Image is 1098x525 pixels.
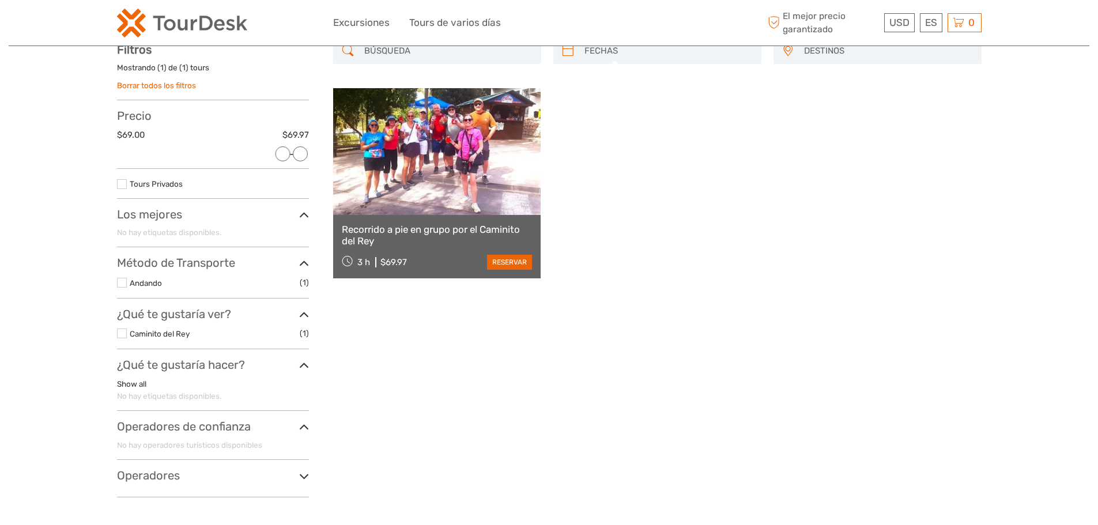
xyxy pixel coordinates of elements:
[117,391,221,401] span: No hay etiquetas disponibles.
[300,276,309,289] span: (1)
[117,358,309,372] h3: ¿Qué te gustaría hacer?
[133,18,146,32] button: Open LiveChat chat widget
[117,420,309,433] h3: Operadores de confianza
[380,257,407,267] div: $69.97
[160,62,164,73] label: 1
[920,13,942,32] div: ES
[967,17,976,28] span: 0
[357,257,370,267] span: 3 h
[117,228,221,237] span: No hay etiquetas disponibles.
[360,41,535,61] input: BÚSQUEDA
[117,379,146,388] a: Show all
[117,81,196,90] a: Borrar todos los filtros
[130,179,183,188] a: Tours Privados
[117,43,152,56] strong: Filtros
[799,41,976,61] button: DESTINOS
[282,129,309,141] label: $69.97
[117,440,262,450] span: No hay operadores turísticos disponibles
[182,62,186,73] label: 1
[333,14,390,31] a: Excursiones
[117,256,309,270] h3: Método de Transporte
[300,327,309,340] span: (1)
[117,129,145,141] label: $69.00
[117,109,309,123] h3: Precio
[765,10,881,35] span: El mejor precio garantizado
[487,255,532,270] a: reservar
[117,469,309,482] h3: Operadores
[342,224,533,247] a: Recorrido a pie en grupo por el Caminito del Rey
[117,207,309,221] h3: Los mejores
[16,20,130,29] p: We're away right now. Please check back later!
[580,41,756,61] input: FECHAS
[409,14,501,31] a: Tours de varios días
[130,329,190,338] a: Caminito del Rey
[117,9,247,37] img: 2254-3441b4b5-4e5f-4d00-b396-31f1d84a6ebf_logo_small.png
[117,307,309,321] h3: ¿Qué te gustaría ver?
[130,278,162,288] a: Andando
[889,17,910,28] span: USD
[117,62,309,80] div: Mostrando ( ) de ( ) tours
